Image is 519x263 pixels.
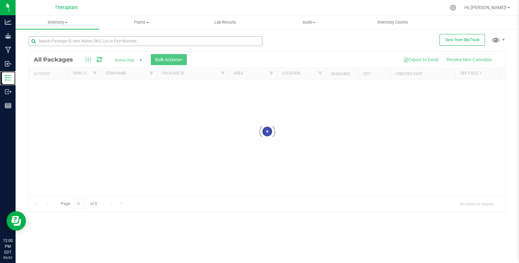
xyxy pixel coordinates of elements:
[445,38,479,42] span: Sync from BioTrack
[16,16,99,29] a: Inventory
[29,36,262,46] input: Search Package ID, Item Name, SKU, Lot or Part Number...
[465,5,507,10] span: Hi, [PERSON_NAME]!
[183,16,267,29] a: Lab Results
[267,19,350,25] span: Audit
[3,238,13,255] p: 12:00 PM EDT
[5,61,11,67] inline-svg: Inbound
[267,16,351,29] a: Audit
[5,47,11,53] inline-svg: Manufacturing
[6,211,26,231] iframe: Resource center
[5,74,11,81] inline-svg: Inventory
[5,19,11,25] inline-svg: Analytics
[5,33,11,39] inline-svg: Grow
[99,16,183,29] a: Plants
[55,5,78,10] span: Theraplant
[5,88,11,95] inline-svg: Outbound
[369,19,417,25] span: Inventory Counts
[5,102,11,109] inline-svg: Reports
[100,19,183,25] span: Plants
[206,19,245,25] span: Lab Results
[16,19,99,25] span: Inventory
[351,16,435,29] a: Inventory Counts
[3,255,13,260] p: 09/22
[449,5,457,11] div: Manage settings
[440,34,485,46] button: Sync from BioTrack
